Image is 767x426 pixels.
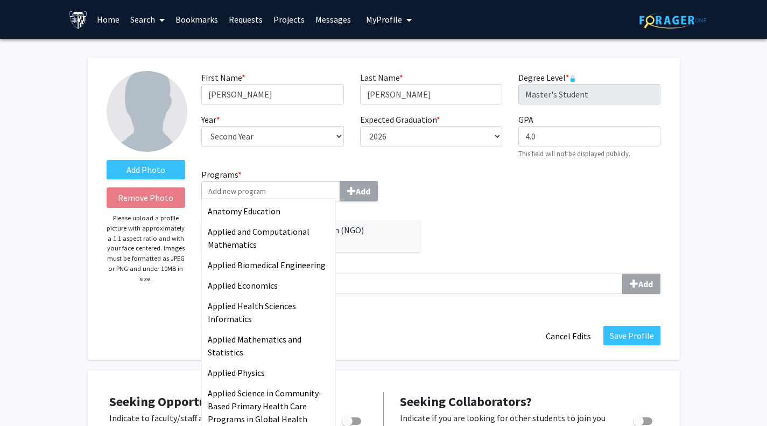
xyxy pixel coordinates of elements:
span: Applied Health Sciences Informatics [208,301,296,324]
label: Programs [201,168,423,201]
span: Seeking Collaborators? [400,393,532,410]
iframe: Chat [8,378,46,418]
span: Seeking Opportunities? [109,393,244,410]
label: Last Name [360,71,403,84]
button: Programs*Anatomy EducationApplied and Computational MathematicsApplied Biomedical EngineeringAppl... [340,181,378,201]
label: GPA [518,113,533,126]
p: Please upload a profile picture with approximately a 1:1 aspect ratio and with your face centered... [107,213,186,284]
a: Requests [223,1,268,38]
a: Bookmarks [170,1,223,38]
span: My Profile [366,14,402,25]
label: AddProfile Picture [107,160,186,179]
span: Anatomy Education [208,206,280,217]
span: Applied Economics [208,280,278,291]
a: Projects [268,1,310,38]
b: Add [356,186,370,197]
i: Indicates a required field [201,305,660,315]
img: ForagerOne Logo [639,12,707,29]
a: Messages [310,1,356,38]
button: Cancel Edits [539,326,598,346]
button: Save Profile [603,326,660,345]
label: Year [201,113,220,126]
svg: This information is provided and automatically updated by Johns Hopkins University and is not edi... [569,75,576,82]
b: Add [638,278,653,289]
span: Applied Biomedical Engineering [208,260,326,270]
label: Expected Graduation [360,113,440,126]
span: Applied Mathematics and Statistics [208,334,301,358]
a: Search [125,1,170,38]
small: This field will not be displayed publicly. [518,149,630,158]
button: Remove Photo [107,187,186,208]
span: Applied and Computational Mathematics [208,226,309,250]
input: SkillsAdd [201,274,623,294]
img: Johns Hopkins University Logo [69,10,88,29]
a: Home [92,1,125,38]
label: Degree Level [518,71,576,84]
span: Applied Science in Community-Based Primary Health Care Programs in Global Health [208,388,322,424]
img: Profile Picture [107,71,187,152]
span: Applied Physics [208,367,265,378]
button: Skills [622,274,660,294]
input: Programs*Anatomy EducationApplied and Computational MathematicsApplied Biomedical EngineeringAppl... [201,181,340,201]
label: First Name [201,71,245,84]
label: Skills [201,261,660,294]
